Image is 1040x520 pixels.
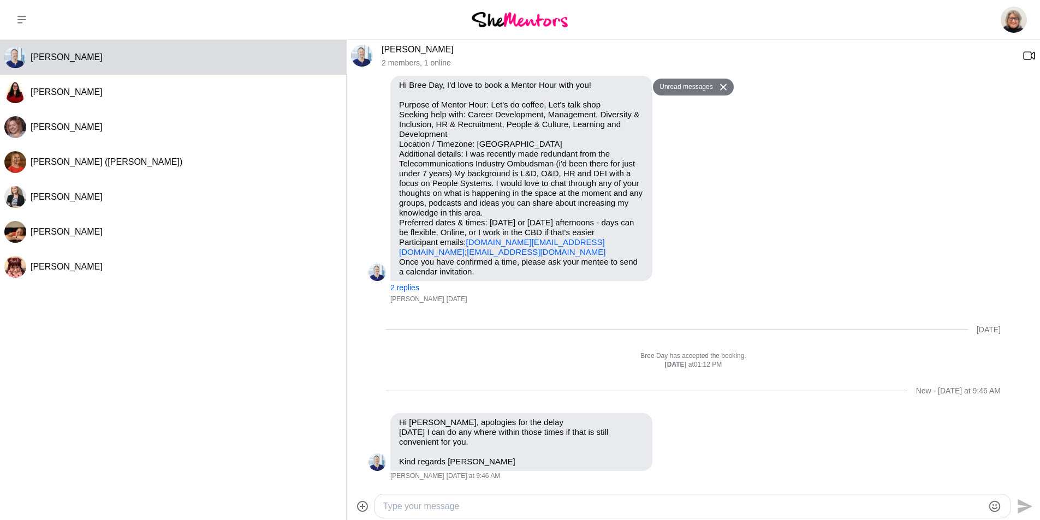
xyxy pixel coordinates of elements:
[467,247,605,256] a: [EMAIL_ADDRESS][DOMAIN_NAME]
[4,116,26,138] img: K
[31,87,103,97] span: [PERSON_NAME]
[472,12,568,27] img: She Mentors Logo
[977,325,1001,334] div: [DATE]
[390,283,419,292] button: 2 replies
[399,237,605,256] a: [DOMAIN_NAME][EMAIL_ADDRESS][DOMAIN_NAME]
[4,81,26,103] div: Lidija McInnes
[399,257,644,277] p: Once you have confirmed a time, please ask your mentee to send a calendar invitation.
[4,186,26,208] div: Jodie Coomer
[4,151,26,173] img: C
[31,262,103,271] span: [PERSON_NAME]
[671,76,685,90] button: Open Thread
[4,256,26,278] img: M
[399,100,644,257] p: Purpose of Mentor Hour: Let's do coffee, Let's talk shop Seeking help with: Career Development, M...
[657,76,671,90] button: Open Reaction Selector
[369,264,386,281] div: Tammie McDonald
[447,472,500,481] time: 2025-09-19T23:46:10.535Z
[1011,494,1036,518] button: Send
[383,500,983,513] textarea: Type your message
[4,151,26,173] div: Clarissa Hirst (Riss)
[31,192,103,201] span: [PERSON_NAME]
[665,361,688,368] strong: [DATE]
[369,361,1018,369] div: at 01:12 PM
[382,58,1014,68] p: 2 members , 1 online
[447,295,467,304] time: 2025-09-16T10:42:33.729Z
[399,457,644,467] p: Kind regards [PERSON_NAME]
[4,46,26,68] div: Tammie McDonald
[351,45,373,67] div: Tammie McDonald
[988,500,1001,513] button: Emoji picker
[399,417,644,447] p: Hi [PERSON_NAME], apologies for the delay [DATE] I can do any where within those times if that is...
[31,227,103,236] span: [PERSON_NAME]
[4,81,26,103] img: L
[31,52,103,62] span: [PERSON_NAME]
[1001,7,1027,33] img: Bree Day
[382,45,454,54] a: [PERSON_NAME]
[369,453,386,471] div: Tammie McDonald
[31,157,182,166] span: [PERSON_NAME] ([PERSON_NAME])
[653,79,716,96] button: Unread messages
[399,80,644,90] p: Hi Bree Day, I'd love to book a Mentor Hour with you!
[31,122,103,132] span: [PERSON_NAME]
[351,45,373,67] img: T
[4,186,26,208] img: J
[369,453,386,471] img: T
[369,352,1018,361] p: Bree Day has accepted the booking.
[4,256,26,278] div: Mel Stibbs
[390,472,444,481] span: [PERSON_NAME]
[390,295,444,304] span: [PERSON_NAME]
[4,116,26,138] div: Krystle Northover
[4,46,26,68] img: T
[4,221,26,243] img: S
[369,264,386,281] img: T
[4,221,26,243] div: Sarah Vizer
[685,76,699,90] button: Open Message Actions Menu
[916,386,1001,396] div: New - [DATE] at 9:46 AM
